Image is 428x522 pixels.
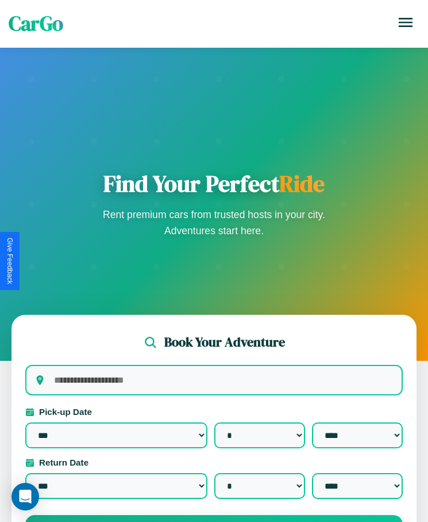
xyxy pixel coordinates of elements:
p: Rent premium cars from trusted hosts in your city. Adventures start here. [99,207,329,239]
span: CarGo [9,10,63,37]
label: Pick-up Date [25,407,403,417]
span: Ride [279,168,325,199]
label: Return Date [25,458,403,467]
h2: Book Your Adventure [164,333,285,351]
h1: Find Your Perfect [99,170,329,197]
div: Open Intercom Messenger [11,483,39,510]
div: Give Feedback [6,238,14,284]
